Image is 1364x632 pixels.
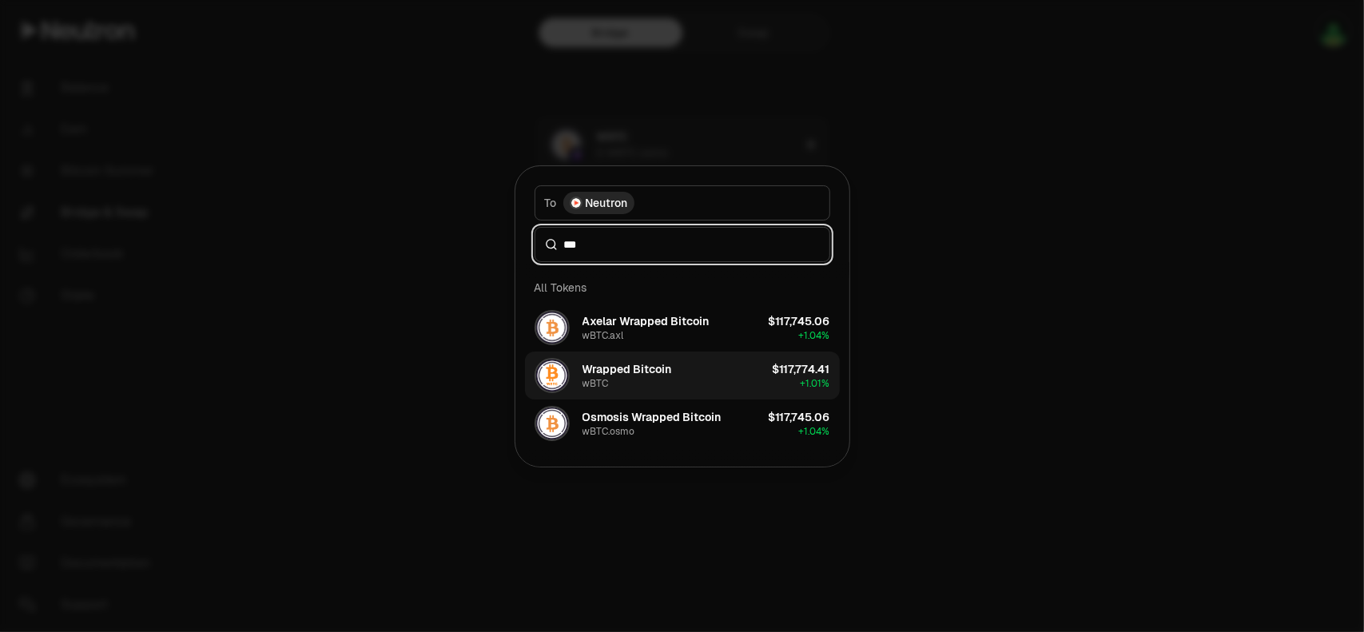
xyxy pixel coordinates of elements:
[773,361,830,377] div: $117,774.41
[536,407,568,439] img: wBTC.osmo Logo
[583,329,624,342] div: wBTC.axl
[583,425,635,438] div: wBTC.osmo
[583,313,710,329] div: Axelar Wrapped Bitcoin
[801,377,830,390] span: + 1.01%
[535,185,830,221] button: ToNeutron LogoNeutron
[525,304,840,352] button: wBTC.axl LogoAxelar Wrapped BitcoinwBTC.axl$117,745.06+1.04%
[571,198,581,208] img: Neutron Logo
[799,425,830,438] span: + 1.04%
[586,195,628,211] span: Neutron
[545,195,557,211] span: To
[525,272,840,304] div: All Tokens
[769,313,830,329] div: $117,745.06
[583,377,609,390] div: wBTC
[536,312,568,344] img: wBTC.axl Logo
[583,361,672,377] div: Wrapped Bitcoin
[769,409,830,425] div: $117,745.06
[799,329,830,342] span: + 1.04%
[536,360,568,392] img: wBTC Logo
[583,409,722,425] div: Osmosis Wrapped Bitcoin
[525,399,840,447] button: wBTC.osmo LogoOsmosis Wrapped BitcoinwBTC.osmo$117,745.06+1.04%
[525,352,840,399] button: wBTC LogoWrapped BitcoinwBTC$117,774.41+1.01%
